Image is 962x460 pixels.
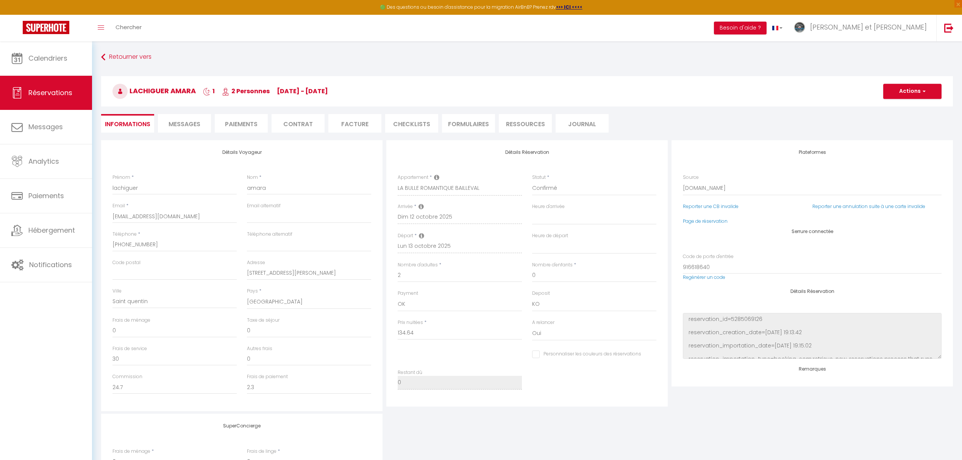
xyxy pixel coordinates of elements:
label: Source [683,174,699,181]
li: CHECKLISTS [385,114,438,133]
li: FORMULAIRES [442,114,495,133]
a: Reporter une CB invalide [683,203,739,210]
a: Retourner vers [101,50,953,64]
label: Départ [398,232,413,239]
a: Regénérer un code [683,274,725,280]
h4: Plateformes [683,150,942,155]
li: Ressources [499,114,552,133]
label: Frais de ménage [112,317,150,324]
label: Adresse [247,259,265,266]
h4: SuperConcierge [112,423,371,429]
label: Nombre d'enfants [532,261,573,269]
a: ... [PERSON_NAME] et [PERSON_NAME] [788,15,936,41]
span: Chercher [116,23,142,31]
label: Ville [112,288,122,295]
span: Hébergement [28,225,75,235]
label: Appartement [398,174,428,181]
li: Paiements [215,114,268,133]
span: Analytics [28,156,59,166]
span: Notifications [29,260,72,269]
a: Chercher [110,15,147,41]
li: Informations [101,114,154,133]
label: Heure d'arrivée [532,203,565,210]
button: Besoin d'aide ? [714,22,767,34]
label: Taxe de séjour [247,317,280,324]
img: Super Booking [23,21,69,34]
h4: Détails Réservation [398,150,656,155]
label: Frais de ménage [112,448,150,455]
li: Contrat [272,114,325,133]
label: Email alternatif [247,202,281,210]
span: 2 Personnes [222,87,270,95]
h4: Détails Voyageur [112,150,371,155]
label: Téléphone [112,231,137,238]
label: Frais de paiement [247,373,288,380]
label: Arrivée [398,203,413,210]
span: Réservations [28,88,72,97]
a: >>> ICI <<<< [556,4,583,10]
span: [DATE] - [DATE] [277,87,328,95]
span: 1 [203,87,215,95]
label: Heure de départ [532,232,568,239]
button: Actions [883,84,942,99]
label: Frais de service [112,345,147,352]
a: Reporter une annulation suite à une carte invalide [812,203,925,210]
h4: Remarques [683,366,942,372]
h4: Détails Réservation [683,289,942,294]
label: Prix nuitées [398,319,423,326]
li: Facture [328,114,381,133]
h4: Serrure connectée [683,229,942,234]
label: Téléphone alternatif [247,231,292,238]
a: Page de réservation [683,218,728,224]
span: Messages [28,122,63,131]
li: Journal [556,114,609,133]
label: Commission [112,373,142,380]
label: Nombre d'adultes [398,261,438,269]
label: Code postal [112,259,141,266]
label: Code de porte d'entrée [683,253,734,260]
label: Nom [247,174,258,181]
label: Frais de linge [247,448,276,455]
label: Restant dû [398,369,422,376]
label: Payment [398,290,418,297]
label: Prénom [112,174,130,181]
label: Pays [247,288,258,295]
label: Statut [532,174,546,181]
span: Messages [169,120,200,128]
span: Calendriers [28,53,67,63]
span: lachiguer amara [112,86,196,95]
img: ... [794,22,805,33]
span: [PERSON_NAME] et [PERSON_NAME] [810,22,927,32]
span: Paiements [28,191,64,200]
label: Email [112,202,125,210]
img: logout [944,23,954,33]
label: Autres frais [247,345,272,352]
label: A relancer [532,319,554,326]
label: Deposit [532,290,550,297]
